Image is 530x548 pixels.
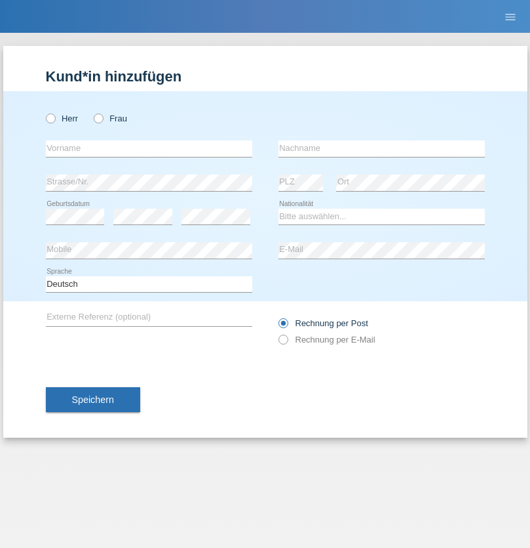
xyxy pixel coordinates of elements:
a: menu [497,12,523,20]
label: Frau [94,114,127,123]
h1: Kund*in hinzufügen [46,68,485,85]
label: Rechnung per E-Mail [278,335,375,345]
i: menu [504,11,517,24]
label: Rechnung per Post [278,318,368,328]
input: Rechnung per Post [278,318,287,335]
input: Herr [46,114,54,122]
input: Frau [94,114,102,122]
span: Speichern [72,394,114,405]
input: Rechnung per E-Mail [278,335,287,351]
button: Speichern [46,387,140,412]
label: Herr [46,114,79,123]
